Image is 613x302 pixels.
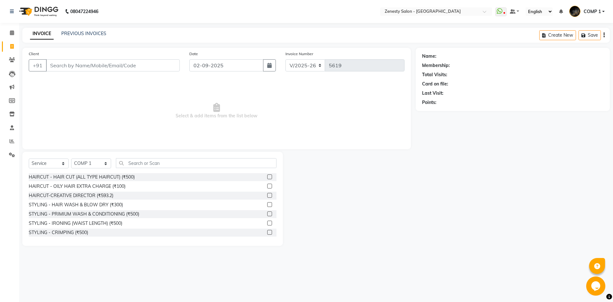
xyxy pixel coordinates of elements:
[29,220,122,227] div: STYLING - IRONING (WAIST LENGTH) (₹500)
[422,53,436,60] div: Name:
[422,99,436,106] div: Points:
[285,51,313,57] label: Invoice Number
[116,158,276,168] input: Search or Scan
[586,276,607,296] iframe: chat widget
[584,8,601,15] span: COMP 1
[29,174,135,180] div: HAIRCUT - HAIR CUT (ALL TYPE HAIRCUT) (₹500)
[29,192,113,199] div: HAIRCUT-CREATIVE DIRECTOR (₹593.2)
[16,3,60,20] img: logo
[29,202,123,208] div: STYLING - HAIR WASH & BLOW DRY (₹300)
[29,229,88,236] div: STYLING - CRIMPING (₹500)
[61,31,106,36] a: PREVIOUS INVOICES
[29,211,139,217] div: STYLING - PRIMIUM WASH & CONDITIONING (₹500)
[189,51,198,57] label: Date
[29,183,125,190] div: HAIRCUT - OILY HAIR EXTRA CHARGE (₹100)
[569,6,580,17] img: COMP 1
[70,3,98,20] b: 08047224946
[29,59,47,71] button: +91
[46,59,180,71] input: Search by Name/Mobile/Email/Code
[422,62,450,69] div: Membership:
[579,30,601,40] button: Save
[422,81,448,87] div: Card on file:
[30,28,54,40] a: INVOICE
[29,79,405,143] span: Select & add items from the list below
[422,90,443,97] div: Last Visit:
[29,51,39,57] label: Client
[539,30,576,40] button: Create New
[422,71,447,78] div: Total Visits:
